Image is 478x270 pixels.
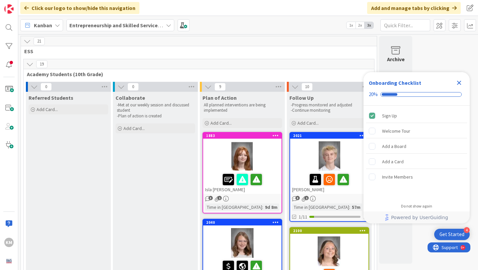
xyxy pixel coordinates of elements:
[366,170,467,184] div: Invite Members is incomplete.
[4,238,14,247] div: KM
[304,196,309,200] span: 1
[263,203,279,211] div: 9d 8m
[123,125,145,131] span: Add Card...
[117,102,194,113] p: -Met at our weekly session and discussed student
[289,94,314,101] span: Follow Up
[290,228,368,234] div: 2100
[387,55,405,63] div: Archive
[367,211,466,223] a: Powered by UserGuiding
[208,196,213,200] span: 3
[203,219,281,225] div: 2040
[291,108,368,113] p: -Continue monitoring
[380,19,430,31] input: Quick Filter...
[382,173,413,181] div: Invite Members
[366,154,467,169] div: Add a Card is incomplete.
[297,120,319,126] span: Add Card...
[34,3,37,8] div: 9+
[454,77,464,88] div: Close Checklist
[382,127,410,135] div: Welcome Tour
[4,256,14,266] img: avatar
[210,120,232,126] span: Add Card...
[206,133,281,138] div: 1883
[29,94,73,101] span: Referred Students
[289,132,369,222] a: 2021[PERSON_NAME]Time in [GEOGRAPHIC_DATA]:57m1/11
[293,228,368,233] div: 2100
[391,213,448,221] span: Powered by UserGuiding
[202,132,282,213] a: 1883Isla [PERSON_NAME]Time in [GEOGRAPHIC_DATA]:9d 8m
[291,102,368,108] p: -Progress monitored and adjusted
[364,22,373,29] span: 3x
[439,231,464,238] div: Get Started
[292,203,349,211] div: Time in [GEOGRAPHIC_DATA]
[382,112,397,120] div: Sign Up
[202,94,237,101] span: Plan of Action
[37,106,58,112] span: Add Card...
[369,91,464,97] div: Checklist progress: 20%
[366,139,467,154] div: Add a Board is incomplete.
[301,83,313,91] span: 10
[204,102,281,113] p: All planned interventions are being implemented
[363,211,470,223] div: Footer
[366,124,467,138] div: Welcome Tour is incomplete.
[24,48,368,55] span: ESS
[217,196,222,200] span: 1
[127,83,139,91] span: 0
[206,220,281,225] div: 2040
[347,22,356,29] span: 1x
[27,71,366,77] span: Academy Students (10th Grade)
[369,91,378,97] div: 20%
[69,22,232,29] b: Entrepreneurship and Skilled Services Interventions - [DATE]-[DATE]
[369,79,421,87] div: Onboarding Checklist
[214,83,226,91] span: 9
[203,133,281,194] div: 1883Isla [PERSON_NAME]
[366,108,467,123] div: Sign Up is complete.
[464,227,470,233] div: 4
[34,21,52,29] span: Kanban
[34,37,45,45] span: 21
[20,2,139,14] div: Click our logo to show/hide this navigation
[367,2,461,14] div: Add and manage tabs by clicking
[356,22,364,29] span: 2x
[293,133,368,138] div: 2021
[4,4,14,14] img: Visit kanbanzone.com
[382,158,404,166] div: Add a Card
[14,1,30,9] span: Support
[290,171,368,194] div: [PERSON_NAME]
[299,213,307,220] span: 1/11
[363,106,470,199] div: Checklist items
[401,203,432,209] div: Do not show again
[434,229,470,240] div: Open Get Started checklist, remaining modules: 4
[382,142,406,150] div: Add a Board
[116,94,145,101] span: Collaborate
[290,133,368,194] div: 2021[PERSON_NAME]
[205,203,262,211] div: Time in [GEOGRAPHIC_DATA]
[262,203,263,211] span: :
[363,72,470,223] div: Checklist Container
[117,113,194,119] p: -Plan of action is created
[203,171,281,194] div: Isla [PERSON_NAME]
[290,133,368,139] div: 2021
[36,60,47,68] span: 19
[295,196,300,200] span: 3
[203,133,281,139] div: 1883
[349,203,350,211] span: :
[40,83,52,91] span: 0
[350,203,362,211] div: 57m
